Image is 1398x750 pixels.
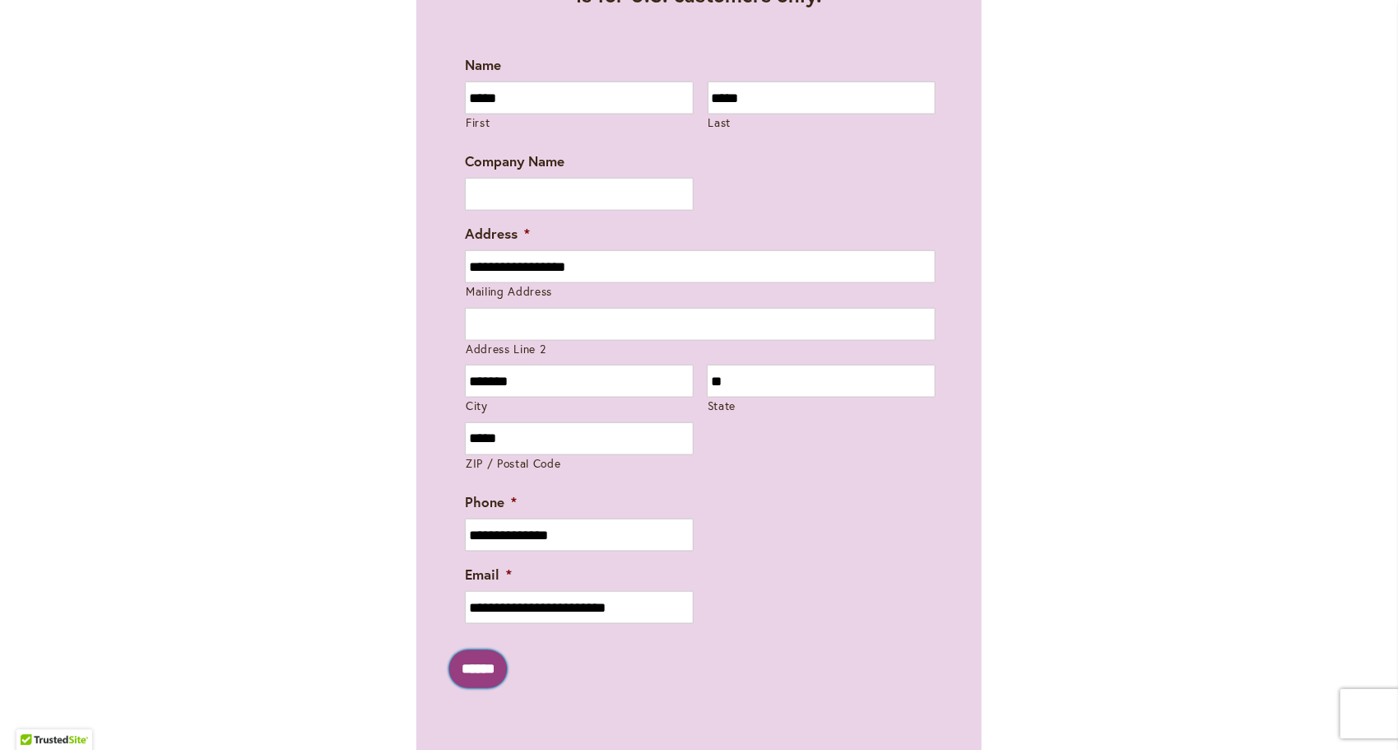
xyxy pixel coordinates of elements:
label: Address Line 2 [466,342,936,357]
label: Email [465,566,512,584]
label: Name [465,56,501,74]
label: ZIP / Postal Code [466,456,694,472]
label: State [708,398,936,414]
label: Company Name [465,152,564,170]
label: City [466,398,694,414]
label: Address [465,225,530,243]
label: Phone [465,493,517,511]
label: Mailing Address [466,284,936,300]
label: First [466,115,694,131]
label: Last [708,115,936,131]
